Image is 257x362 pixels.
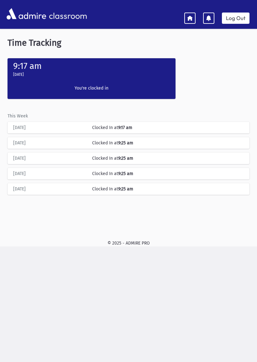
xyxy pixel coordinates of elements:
div: Clocked In at [89,186,247,192]
div: [DATE] [10,140,89,146]
b: 9:25 am [118,156,133,161]
a: Log Out [222,13,249,24]
b: 9:25 am [118,186,133,192]
div: [DATE] [10,186,89,192]
div: [DATE] [10,124,89,131]
span: classroom [48,6,87,22]
b: 9:17 am [118,125,132,130]
label: 9:17 am [13,61,42,71]
div: Clocked In at [89,124,247,131]
div: © 2025 - ADMIRE PRO [5,240,252,246]
label: This Week [8,113,28,119]
label: You're clocked in [54,85,129,91]
b: 9:25 am [118,140,133,146]
div: Clocked In at [89,170,247,177]
div: [DATE] [10,155,89,162]
div: [DATE] [10,170,89,177]
div: Clocked In at [89,155,247,162]
div: Clocked In at [89,140,247,146]
b: 9:25 am [118,171,133,176]
img: AdmirePro [5,7,48,21]
label: [DATE] [13,72,24,77]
